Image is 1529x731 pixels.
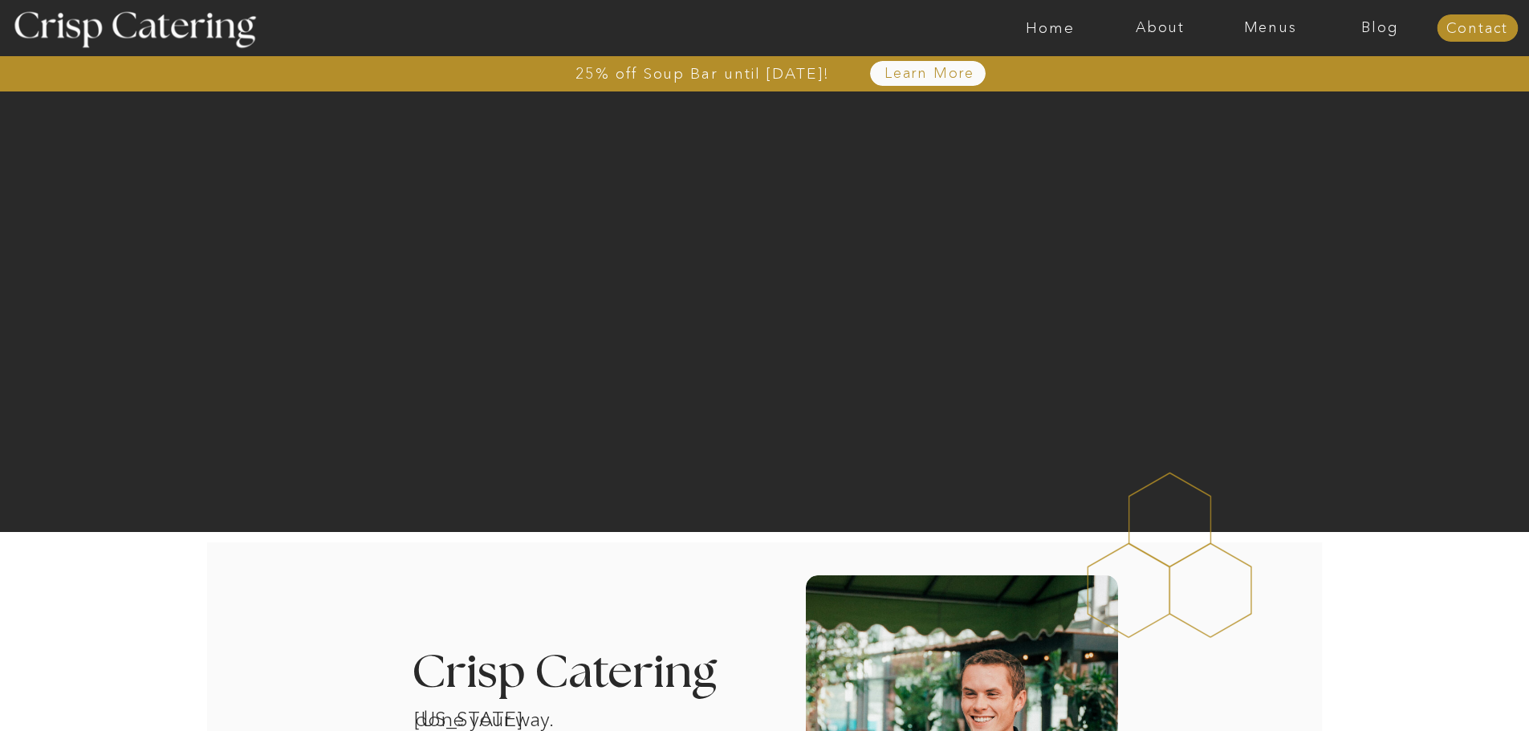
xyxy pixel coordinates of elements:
a: Home [995,20,1105,36]
a: Contact [1437,21,1518,37]
a: 25% off Soup Bar until [DATE]! [518,66,888,82]
h1: [US_STATE] catering [414,705,581,726]
a: Learn More [848,66,1012,82]
a: About [1105,20,1215,36]
h3: Crisp Catering [412,650,758,697]
iframe: podium webchat widget bubble [1401,651,1529,731]
iframe: podium webchat widget prompt [1256,478,1529,671]
a: Menus [1215,20,1325,36]
a: Blog [1325,20,1435,36]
